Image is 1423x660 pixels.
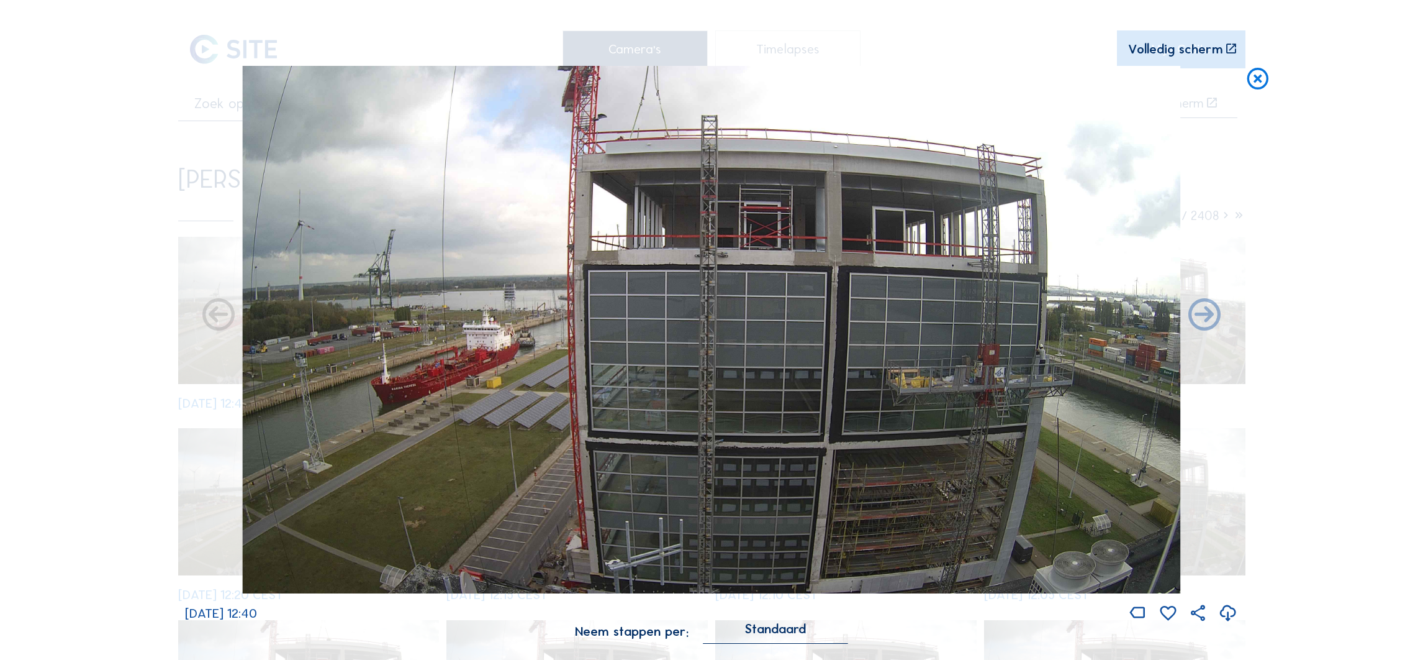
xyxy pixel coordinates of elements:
[703,623,848,643] div: Standaard
[243,66,1180,594] img: Image
[575,625,689,638] div: Neem stappen per:
[199,296,238,335] i: Forward
[185,605,257,621] span: [DATE] 12:40
[1185,296,1224,335] i: Back
[1128,43,1223,56] div: Volledig scherm
[745,623,806,635] div: Standaard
